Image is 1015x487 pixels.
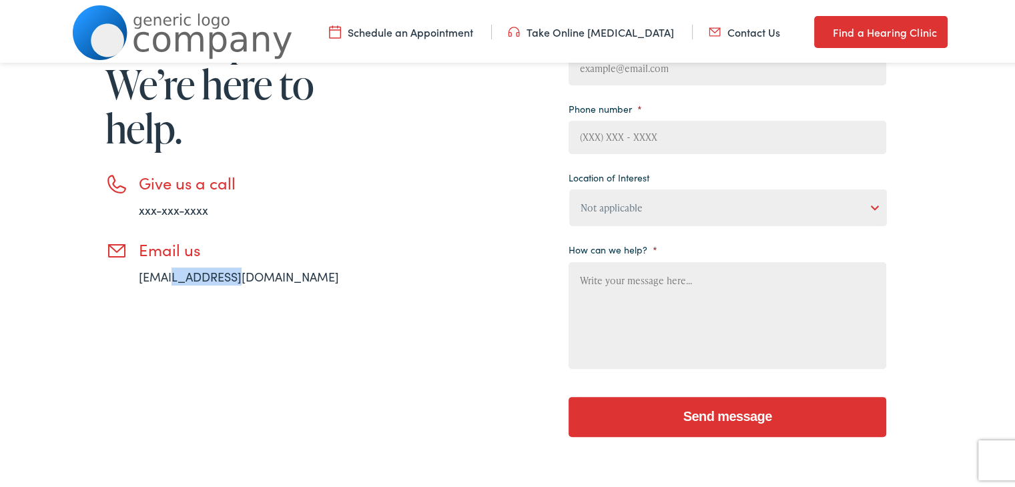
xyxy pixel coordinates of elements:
label: Location of Interest [569,169,649,181]
a: xxx-xxx-xxxx [139,199,208,215]
img: utility icon [814,21,826,37]
label: How can we help? [569,241,657,253]
a: Find a Hearing Clinic [814,13,948,45]
a: Take Online [MEDICAL_DATA] [508,22,674,37]
input: (XXX) XXX - XXXX [569,118,886,151]
img: utility icon [709,22,721,37]
img: utility icon [508,22,520,37]
input: example@email.com [569,49,886,83]
a: Contact Us [709,22,780,37]
a: Schedule an Appointment [329,22,473,37]
h3: Give us a call [139,171,379,190]
label: Phone number [569,100,642,112]
h3: Email us [139,237,379,257]
img: utility icon [329,22,341,37]
input: Send message [569,394,886,434]
a: [EMAIL_ADDRESS][DOMAIN_NAME] [139,266,339,282]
